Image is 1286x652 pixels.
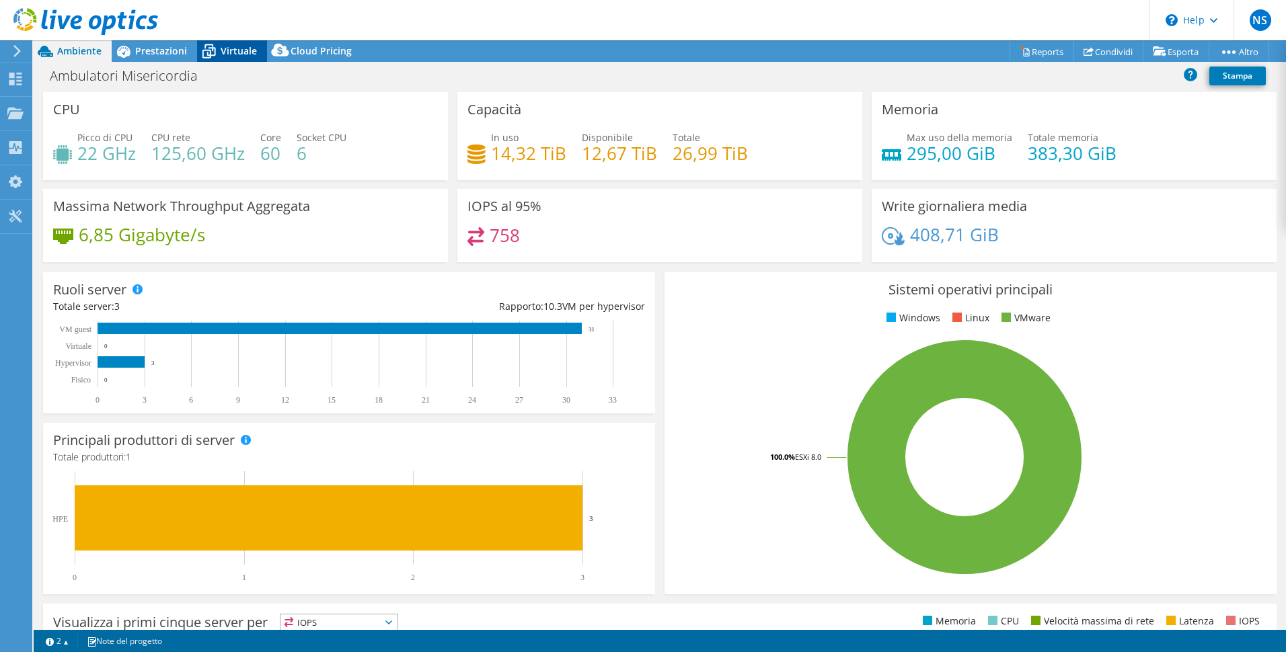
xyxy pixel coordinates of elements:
[491,146,566,161] h4: 14,32 TiB
[57,44,102,57] span: Ambiente
[411,573,415,582] text: 2
[53,102,80,117] h3: CPU
[126,450,131,463] span: 1
[44,69,219,83] h1: Ambulatori Misericordia
[882,102,938,117] h3: Memoria
[297,146,346,161] h4: 6
[582,131,633,144] span: Disponibile
[949,311,989,325] li: Linux
[1163,614,1214,628] li: Latenza
[562,395,570,405] text: 30
[242,573,246,582] text: 1
[543,300,562,313] span: 10.3
[59,325,91,334] text: VM guest
[907,131,1012,144] span: Max uso della memoria
[589,514,593,522] text: 3
[673,131,700,144] span: Totale
[1166,14,1178,26] svg: \n
[281,395,289,405] text: 12
[104,343,108,350] text: 0
[135,44,187,57] span: Prestazioni
[770,452,795,462] tspan: 100.0%
[260,146,281,161] h4: 60
[490,228,520,243] h4: 758
[1209,67,1266,85] a: Stampa
[1028,146,1117,161] h4: 383,30 GiB
[65,341,91,351] text: Virtuale
[467,102,521,117] h3: Capacità
[189,395,193,405] text: 6
[422,395,430,405] text: 21
[53,282,126,297] h3: Ruoli server
[675,282,1266,297] h3: Sistemi operativi principali
[1223,614,1260,628] li: IOPS
[328,395,336,405] text: 15
[1028,131,1098,144] span: Totale memoria
[53,299,349,314] div: Totale server:
[53,199,310,214] h3: Massima Network Throughput Aggregata
[73,573,77,582] text: 0
[609,395,617,405] text: 33
[53,450,645,464] h4: Totale produttori:
[143,395,147,405] text: 3
[236,395,240,405] text: 9
[349,299,645,314] div: Rapporto: VM per hypervisor
[673,146,748,161] h4: 26,99 TiB
[77,146,136,161] h4: 22 GHz
[53,433,235,448] h3: Principali produttori di server
[580,573,584,582] text: 3
[151,360,155,366] text: 3
[151,146,245,161] h4: 125,60 GHz
[297,131,346,144] span: Socket CPU
[77,131,133,144] span: Picco di CPU
[36,633,78,649] a: 2
[467,199,541,214] h3: IOPS al 95%
[375,395,383,405] text: 18
[985,614,1019,628] li: CPU
[79,227,205,242] h4: 6,85 Gigabyte/s
[55,358,91,368] text: Hypervisor
[151,131,190,144] span: CPU rete
[907,146,1012,161] h4: 295,00 GiB
[1010,41,1074,62] a: Reports
[998,311,1051,325] li: VMware
[515,395,523,405] text: 27
[883,311,940,325] li: Windows
[795,452,821,462] tspan: ESXi 8.0
[1143,41,1209,62] a: Esporta
[1209,41,1269,62] a: Altro
[882,199,1027,214] h3: Write giornaliera media
[52,514,68,524] text: HPE
[104,376,108,383] text: 0
[280,614,398,630] span: IOPS
[96,395,100,405] text: 0
[910,227,999,242] h4: 408,71 GiB
[1250,9,1271,31] span: NS
[1028,614,1154,628] li: Velocità massima di rete
[77,633,172,649] a: Note del progetto
[589,326,595,333] text: 31
[919,614,976,628] li: Memoria
[1073,41,1143,62] a: Condividi
[260,131,281,144] span: Core
[71,375,91,384] text: Fisico
[221,44,257,57] span: Virtuale
[114,300,120,313] span: 3
[582,146,657,161] h4: 12,67 TiB
[291,44,352,57] span: Cloud Pricing
[468,395,476,405] text: 24
[491,131,519,144] span: In uso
